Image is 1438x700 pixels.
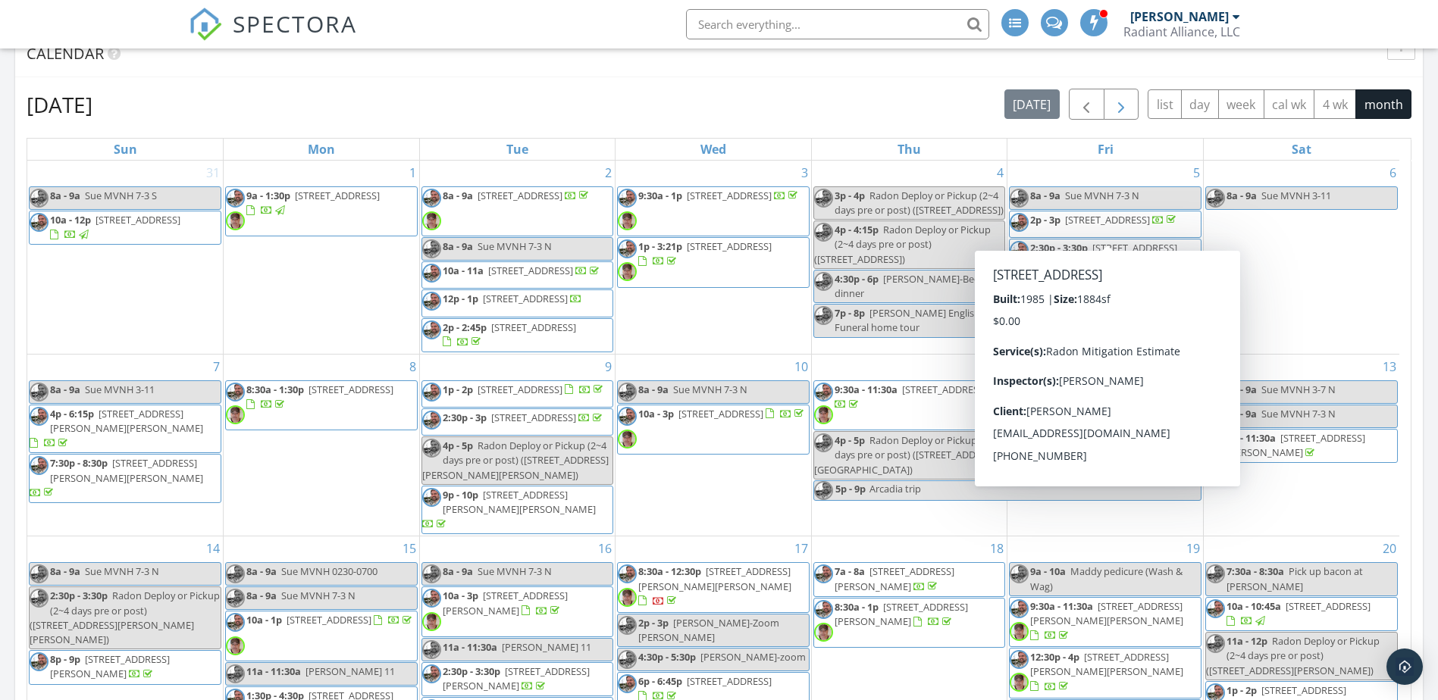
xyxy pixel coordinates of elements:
[85,189,157,202] span: Sue MVNH 7-3 S
[1386,648,1423,685] div: Open Intercom Messenger
[835,223,879,236] span: 4p - 4:15p
[638,564,791,592] span: [STREET_ADDRESS][PERSON_NAME][PERSON_NAME]
[111,139,140,160] a: Sunday
[602,161,615,185] a: Go to September 2, 2025
[1203,161,1399,355] td: Go to September 6, 2025
[491,411,576,424] span: [STREET_ADDRESS]
[1030,241,1177,269] a: 2:30p - 3:30p [STREET_ADDRESS]
[50,456,108,470] span: 7:30p - 8:30p
[1010,213,1029,232] img: img_9481.jpg
[503,139,531,160] a: Tuesday
[50,407,94,420] span: 4p - 6:15p
[422,411,441,430] img: img_9481.jpg
[1030,564,1183,592] span: Maddy pedicure (Wash & Wag)
[835,383,987,411] a: 9:30a - 11:30a [STREET_ADDRESS]
[1227,599,1371,627] a: 10a - 10:45a [STREET_ADDRESS]
[29,405,221,454] a: 4p - 6:15p [STREET_ADDRESS][PERSON_NAME][PERSON_NAME]
[483,292,568,305] span: [STREET_ADDRESS]
[835,272,879,286] span: 4:30p - 6p
[96,213,180,227] span: [STREET_ADDRESS]
[443,264,602,277] a: 10a - 11a [STREET_ADDRESS]
[1218,89,1264,119] button: week
[226,564,245,583] img: img_9481.jpg
[422,211,441,230] img: deckermatt.jpg
[30,456,203,498] a: 7:30p - 8:30p [STREET_ADDRESS][PERSON_NAME][PERSON_NAME]
[994,161,1007,185] a: Go to September 4, 2025
[30,213,49,232] img: img_9481.jpg
[1261,407,1336,420] span: Sue MVNH 7-3 N
[1206,189,1225,208] img: img_9481.jpg
[50,564,80,578] span: 8a - 9a
[798,161,811,185] a: Go to September 3, 2025
[421,662,614,696] a: 2:30p - 3:30p [STREET_ADDRESS][PERSON_NAME]
[1030,564,1066,578] span: 9a - 10a
[406,355,419,379] a: Go to September 8, 2025
[1206,634,1380,677] span: Radon Deploy or Pickup (2~4 days pre or post) ([STREET_ADDRESS][PERSON_NAME])
[1010,599,1029,618] img: img_9481.jpg
[30,589,49,608] img: img_9481.jpg
[1007,161,1204,355] td: Go to September 5, 2025
[502,640,591,654] span: [PERSON_NAME] 11
[835,600,968,628] a: 8:30a - 1p [STREET_ADDRESS][PERSON_NAME]
[50,652,80,666] span: 8p - 9p
[814,405,833,424] img: deckermatt.jpg
[1010,622,1029,641] img: deckermatt.jpg
[443,383,473,396] span: 1p - 2p
[443,589,568,617] a: 10a - 3p [STREET_ADDRESS][PERSON_NAME]
[225,611,418,661] a: 10a - 1p [STREET_ADDRESS]
[618,211,637,230] img: deckermatt.jpg
[638,189,800,202] a: 9:30a - 1p [STREET_ADDRESS]
[281,589,356,602] span: Sue MVNH 7-3 N
[638,239,682,253] span: 1p - 3:21p
[1183,536,1203,561] a: Go to September 19, 2025
[1030,189,1060,202] span: 8a - 9a
[226,589,245,608] img: img_9481.jpg
[422,488,441,507] img: img_9481.jpg
[616,354,812,536] td: Go to September 10, 2025
[791,536,811,561] a: Go to September 17, 2025
[27,161,224,355] td: Go to August 31, 2025
[835,600,879,614] span: 8:30a - 1p
[85,564,159,578] span: Sue MVNH 7-3 N
[443,264,484,277] span: 10a - 11a
[814,600,833,619] img: img_9481.jpg
[638,564,701,578] span: 8:30a - 12:30p
[226,211,245,230] img: deckermatt.jpg
[1030,383,1093,396] span: 12:30p - 2:45p
[246,383,393,411] a: 8:30a - 1:30p [STREET_ADDRESS]
[1206,383,1225,402] img: img_9481.jpg
[305,139,338,160] a: Monday
[1181,89,1219,119] button: day
[814,433,1003,476] span: Radon Deploy or Pickup (2~4 days pre or post) ([STREET_ADDRESS], [GEOGRAPHIC_DATA])
[1009,211,1201,238] a: 2p - 3p [STREET_ADDRESS]
[835,564,865,578] span: 7a - 8a
[443,292,582,305] a: 12p - 1p [STREET_ADDRESS]
[673,383,747,396] span: Sue MVNH 7-3 N
[443,411,605,424] a: 2:30p - 3p [STREET_ADDRESS]
[246,189,380,217] a: 9a - 1:30p [STREET_ADDRESS]
[616,161,812,355] td: Go to September 3, 2025
[638,616,669,630] span: 2p - 3p
[1264,89,1315,119] button: cal wk
[1030,213,1179,227] a: 2p - 3p [STREET_ADDRESS]
[1030,599,1183,642] a: 9:30a - 11:30a [STREET_ADDRESS][PERSON_NAME][PERSON_NAME]
[246,613,415,627] a: 10a - 1p [STREET_ADDRESS]
[224,354,420,536] td: Go to September 8, 2025
[1227,599,1281,613] span: 10a - 10:45a
[30,589,220,646] span: Radon Deploy or Pickup (2~4 days pre or post) ([STREET_ADDRESS][PERSON_NAME][PERSON_NAME])
[1206,431,1225,450] img: img_9481.jpg
[29,454,221,503] a: 7:30p - 8:30p [STREET_ADDRESS][PERSON_NAME][PERSON_NAME]
[814,223,833,242] img: img_9481.jpg
[443,320,576,348] a: 2p - 2:45p [STREET_ADDRESS]
[1030,650,1183,692] a: 12:30p - 4p [STREET_ADDRESS][PERSON_NAME][PERSON_NAME]
[1206,634,1225,653] img: img_9481.jpg
[618,189,637,208] img: img_9481.jpg
[443,589,568,617] span: [STREET_ADDRESS][PERSON_NAME]
[225,186,418,236] a: 9a - 1:30p [STREET_ADDRESS]
[1010,564,1029,583] img: img_9481.jpg
[422,612,441,631] img: deckermatt.jpg
[29,211,221,245] a: 10a - 12p [STREET_ADDRESS]
[1123,24,1240,39] div: Radiant Alliance, LLC
[987,536,1007,561] a: Go to September 18, 2025
[30,407,49,426] img: img_9481.jpg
